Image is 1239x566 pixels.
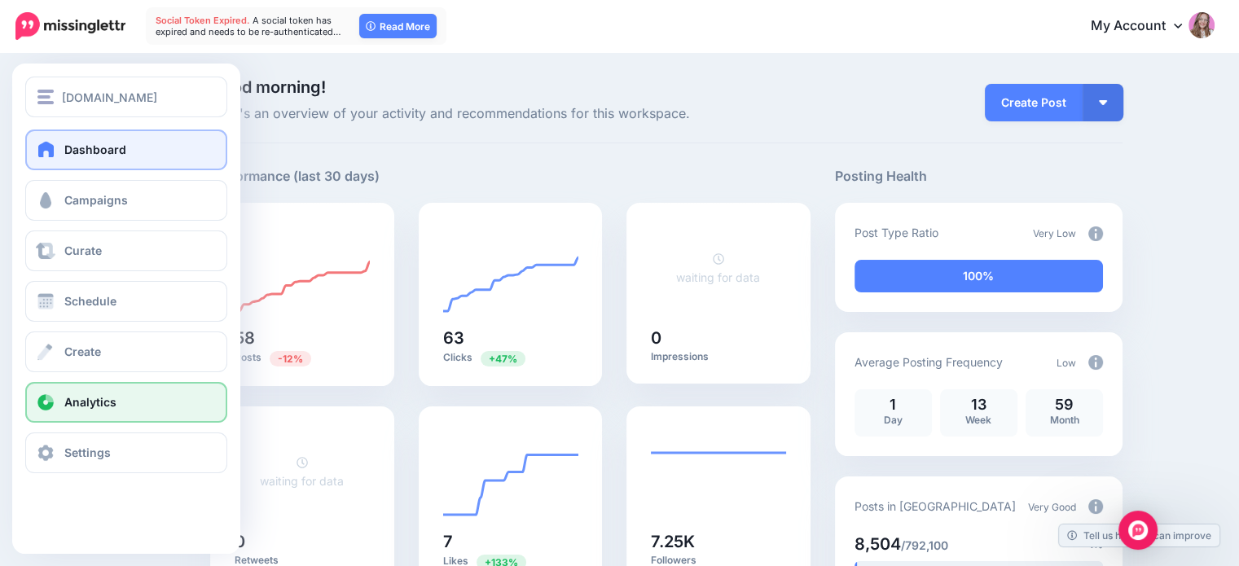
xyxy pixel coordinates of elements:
p: Post Type Ratio [855,223,938,242]
span: Very Low [1033,227,1076,239]
p: Posts in [GEOGRAPHIC_DATA] [855,497,1016,516]
a: Campaigns [25,180,227,221]
button: [DOMAIN_NAME] [25,77,227,117]
p: 1 [863,397,924,412]
h5: 58 [235,330,370,346]
p: Impressions [651,350,786,363]
span: 8,504 [855,534,901,554]
span: Curate [64,244,102,257]
a: waiting for data [260,455,344,488]
img: info-circle-grey.png [1088,499,1103,514]
h5: Performance (last 30 days) [210,166,380,186]
span: Schedule [64,294,116,308]
h5: 0 [651,330,786,346]
a: Dashboard [25,129,227,170]
h5: Posting Health [835,166,1123,186]
div: 100% of your posts in the last 30 days have been from Drip Campaigns [855,260,1103,292]
span: Good morning! [210,77,326,97]
span: Create [64,344,101,358]
img: Missinglettr [15,12,125,40]
a: My Account [1074,7,1215,46]
p: 13 [948,397,1009,412]
img: info-circle-grey.png [1088,226,1103,241]
p: Posts [235,350,370,366]
span: Day [884,414,903,426]
span: Social Token Expired. [156,15,250,26]
span: Week [965,414,991,426]
span: Here's an overview of your activity and recommendations for this workspace. [210,103,811,125]
span: Campaigns [64,193,128,207]
p: Clicks [443,350,578,366]
span: Settings [64,445,111,459]
p: Average Posting Frequency [855,353,1003,371]
a: Curate [25,230,227,271]
a: Read More [359,14,437,38]
span: [DOMAIN_NAME] [62,88,157,107]
a: waiting for data [676,252,760,284]
img: arrow-down-white.png [1099,100,1107,105]
img: menu.png [37,90,54,104]
h5: 7 [443,533,578,550]
h5: 7.25K [651,533,786,550]
h5: 0 [235,533,370,550]
img: info-circle-grey.png [1088,355,1103,370]
span: Previous period: 43 [481,351,525,366]
a: Analytics [25,382,227,423]
span: Very Good [1028,501,1076,513]
p: 59 [1034,397,1095,412]
span: Low [1057,357,1076,369]
a: Settings [25,432,227,473]
h5: 63 [443,330,578,346]
a: Schedule [25,281,227,322]
span: Analytics [64,395,116,409]
span: Dashboard [64,143,126,156]
span: Previous period: 66 [270,351,311,366]
span: Month [1049,414,1079,426]
div: Open Intercom Messenger [1118,511,1158,550]
a: Create [25,331,227,372]
span: /792,100 [901,538,948,552]
span: A social token has expired and needs to be re-authenticated… [156,15,341,37]
a: Tell us how we can improve [1059,524,1219,546]
a: Create Post [985,84,1083,121]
